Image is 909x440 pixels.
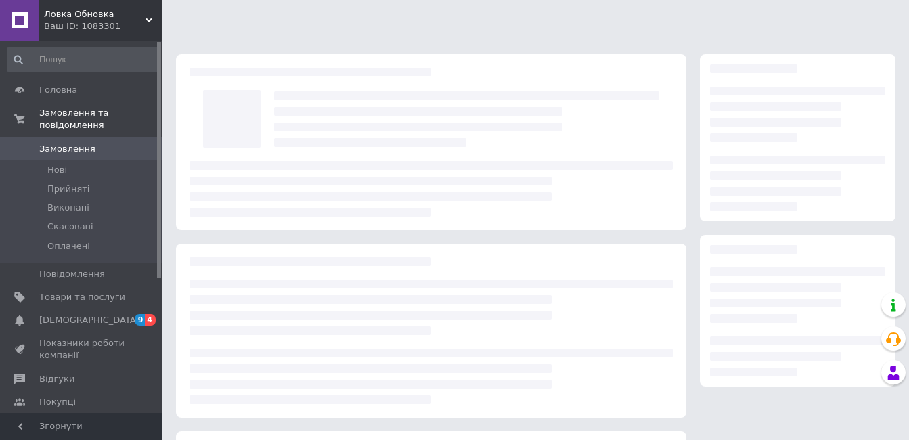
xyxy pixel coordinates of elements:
span: 9 [135,314,146,326]
span: 4 [145,314,156,326]
span: Товари та послуги [39,291,125,303]
span: Нові [47,164,67,176]
span: Замовлення [39,143,95,155]
span: Показники роботи компанії [39,337,125,361]
span: Скасовані [47,221,93,233]
span: Прийняті [47,183,89,195]
span: [DEMOGRAPHIC_DATA] [39,314,139,326]
span: Відгуки [39,373,74,385]
span: Покупці [39,396,76,408]
div: Ваш ID: 1083301 [44,20,162,32]
span: Оплачені [47,240,90,252]
span: Повідомлення [39,268,105,280]
span: Замовлення та повідомлення [39,107,162,131]
span: Виконані [47,202,89,214]
input: Пошук [7,47,160,72]
span: Головна [39,84,77,96]
span: Ловка Обновка [44,8,146,20]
